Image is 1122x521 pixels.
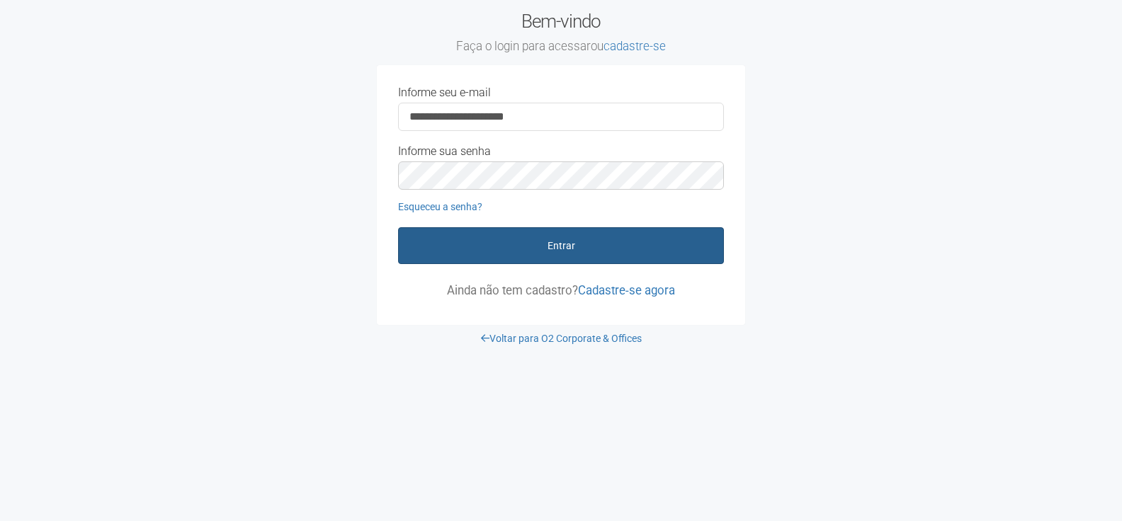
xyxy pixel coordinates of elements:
a: Esqueceu a senha? [398,201,482,212]
a: cadastre-se [603,39,666,53]
a: Voltar para O2 Corporate & Offices [481,333,642,344]
p: Ainda não tem cadastro? [398,284,724,297]
span: ou [591,39,666,53]
label: Informe sua senha [398,145,491,158]
small: Faça o login para acessar [377,39,745,55]
a: Cadastre-se agora [578,283,675,297]
label: Informe seu e-mail [398,86,491,99]
h2: Bem-vindo [377,11,745,55]
button: Entrar [398,227,724,264]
